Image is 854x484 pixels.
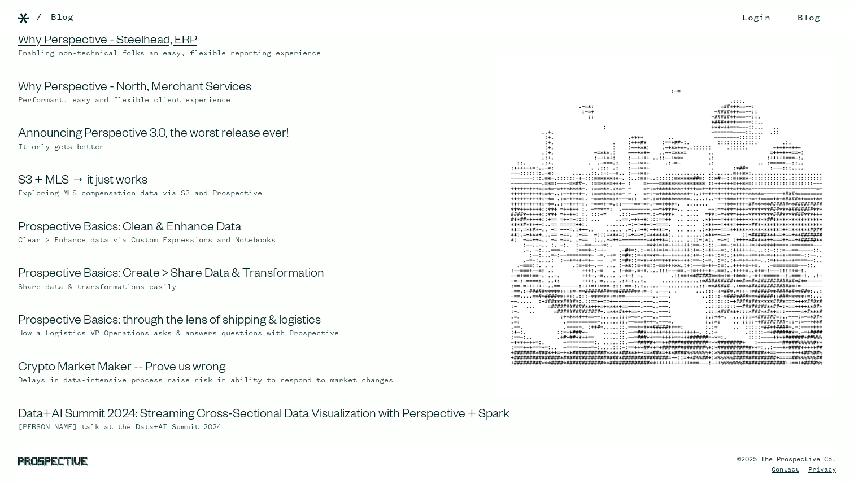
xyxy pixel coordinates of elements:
[18,175,147,189] a: S3 + MLS → it just works
[18,376,524,385] div: Delays in data-intensive process raise risk in ability to respond to market changes
[18,82,251,95] a: Why Perspective - North, Merchant Services
[36,11,42,24] div: /
[51,11,73,24] a: Blog
[18,329,524,338] div: How a Logistics VP Operations asks & answers questions with Prospective
[808,466,836,473] a: Privacy
[18,362,225,376] a: Crypto Market Maker -- Prove us wrong
[772,466,799,473] a: Contact
[18,49,524,58] div: Enabling non-technical folks an easy, flexible reporting experience
[18,189,524,198] div: Exploring MLS compensation data via S3 and Prospective
[18,143,524,152] div: It only gets better
[18,236,524,245] div: Clean > Enhance data via Custom Expressions and Notebooks
[18,128,289,142] a: Announcing Perspective 3.0, the worst release ever!
[18,96,524,105] div: Performant, easy and flexible client experience
[18,222,241,236] a: Prospective Basics: Clean & Enhance Data
[18,283,524,292] div: Share data & transformations easily
[18,268,324,282] a: Prospective Basics: Create > Share Data & Transformation
[737,455,836,465] div: ©2025 The Prospective Co.
[18,35,197,49] a: Why Perspective - Steelhead, ERP
[18,315,321,329] a: Prospective Basics: through the lens of shipping & logistics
